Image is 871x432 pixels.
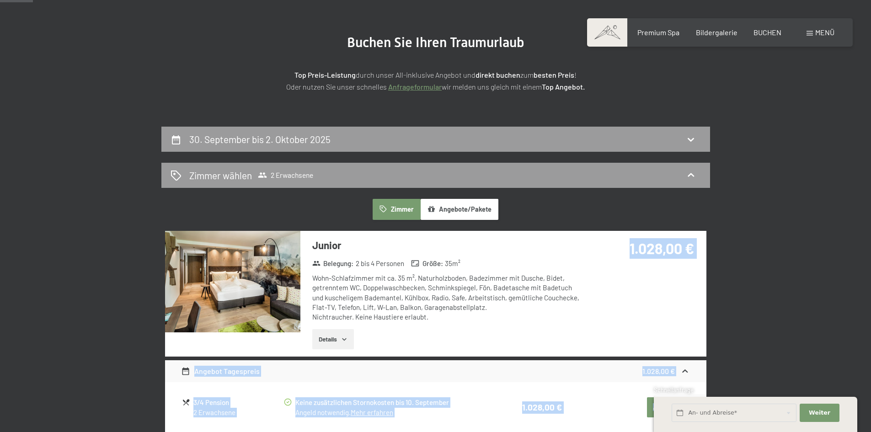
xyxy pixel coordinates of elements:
[654,386,694,394] span: Schnellanfrage
[522,402,562,412] strong: 1.028,00 €
[630,240,694,257] strong: 1.028,00 €
[312,273,584,322] div: Wohn-Schlafzimmer mit ca. 35 m², Naturholzboden, Badezimmer mit Dusche, Bidet, getrenntem WC, Dop...
[347,34,524,50] span: Buchen Sie Ihren Traumurlaub
[542,82,585,91] strong: Top Angebot.
[165,360,706,382] div: Angebot Tagespreis1.028,00 €
[258,171,313,180] span: 2 Erwachsene
[411,259,443,268] strong: Größe :
[809,409,830,417] span: Weiter
[696,28,737,37] a: Bildergalerie
[637,28,679,37] a: Premium Spa
[189,133,331,145] h2: 30. September bis 2. Oktober 2025
[207,69,664,92] p: durch unser All-inklusive Angebot und zum ! Oder nutzen Sie unser schnelles wir melden uns gleich...
[642,367,675,375] strong: 1.028,00 €
[295,408,486,417] div: Angeld notwendig.
[356,259,404,268] span: 2 bis 4 Personen
[193,408,283,417] div: 2 Erwachsene
[351,408,393,416] a: Mehr erfahren
[189,169,252,182] h2: Zimmer wählen
[295,397,486,408] div: Keine zusätzlichen Stornokosten bis 10. September
[445,259,460,268] span: 35 m²
[534,70,574,79] strong: besten Preis
[815,28,834,37] span: Menü
[193,397,283,408] div: 3/4 Pension
[421,199,498,220] button: Angebote/Pakete
[312,259,354,268] strong: Belegung :
[647,397,689,417] button: Auswählen
[476,70,520,79] strong: direkt buchen
[312,238,584,252] h3: Junior
[294,70,356,79] strong: Top Preis-Leistung
[753,28,781,37] a: BUCHEN
[312,329,354,349] button: Details
[373,199,420,220] button: Zimmer
[165,231,300,332] img: mss_renderimg.php
[181,366,260,377] div: Angebot Tagespreis
[388,82,442,91] a: Anfrageformular
[800,404,839,422] button: Weiter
